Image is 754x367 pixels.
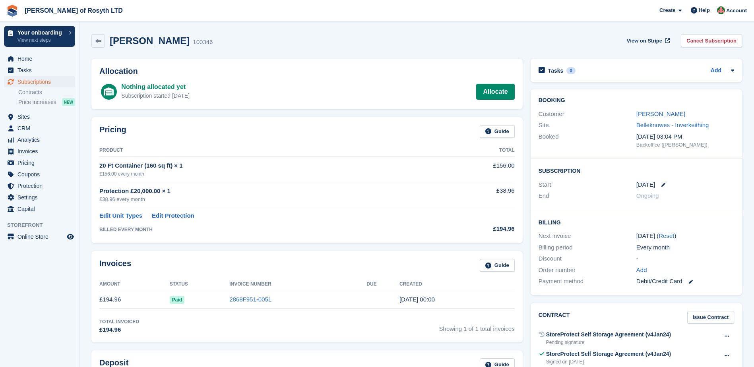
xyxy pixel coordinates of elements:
h2: Billing [539,218,734,226]
span: Create [659,6,675,14]
h2: Pricing [99,125,126,138]
div: £156.00 every month [99,170,438,178]
span: Sites [17,111,65,122]
div: Customer [539,110,636,119]
a: Contracts [18,89,75,96]
div: Subscription started [DATE] [121,92,190,100]
div: Debit/Credit Card [636,277,734,286]
span: Pricing [17,157,65,168]
h2: [PERSON_NAME] [110,35,190,46]
div: Next invoice [539,232,636,241]
div: Every month [636,243,734,252]
p: View next steps [17,37,65,44]
span: Paid [170,296,184,304]
a: menu [4,169,75,180]
div: NEW [62,98,75,106]
a: Allocate [476,84,514,100]
span: Capital [17,203,65,214]
span: Storefront [7,221,79,229]
a: Preview store [66,232,75,241]
a: Reset [659,232,674,239]
a: menu [4,231,75,242]
img: stora-icon-8386f47178a22dfd0bd8f6a31ec36ba5ce8667c1dd55bd0f319d3a0aa187defe.svg [6,5,18,17]
a: Add [711,66,721,75]
td: £194.96 [99,291,170,309]
h2: Tasks [548,67,564,74]
div: Nothing allocated yet [121,82,190,92]
div: [DATE] ( ) [636,232,734,241]
div: Booked [539,132,636,149]
a: Edit Unit Types [99,211,142,220]
time: 2025-08-22 23:00:00 UTC [636,180,655,189]
a: Add [636,266,647,275]
a: menu [4,134,75,145]
time: 2025-08-22 23:00:08 UTC [399,296,435,303]
div: Payment method [539,277,636,286]
a: menu [4,53,75,64]
span: Coupons [17,169,65,180]
span: Settings [17,192,65,203]
div: 100346 [193,38,213,47]
div: - [636,254,734,263]
div: 20 Ft Container (160 sq ft) × 1 [99,161,438,170]
a: menu [4,111,75,122]
span: Protection [17,180,65,191]
a: menu [4,192,75,203]
div: £194.96 [99,325,139,334]
a: menu [4,180,75,191]
div: Protection £20,000.00 × 1 [99,187,438,196]
td: £38.96 [438,182,514,208]
th: Product [99,144,438,157]
img: Susan Fleming [717,6,725,14]
a: menu [4,65,75,76]
th: Created [399,278,515,291]
span: Home [17,53,65,64]
a: 2868F951-0051 [229,296,271,303]
div: BILLED EVERY MONTH [99,226,438,233]
h2: Allocation [99,67,515,76]
h2: Subscription [539,166,734,174]
div: StoreProtect Self Storage Agreement (v4Jan24) [546,330,671,339]
span: Tasks [17,65,65,76]
a: View on Stripe [624,34,672,47]
div: Backoffice ([PERSON_NAME]) [636,141,734,149]
th: Due [366,278,399,291]
span: Invoices [17,146,65,157]
div: Order number [539,266,636,275]
a: menu [4,146,75,157]
th: Invoice Number [229,278,366,291]
div: Start [539,180,636,189]
td: £156.00 [438,157,514,182]
span: View on Stripe [627,37,662,45]
h2: Booking [539,97,734,104]
span: Online Store [17,231,65,242]
div: StoreProtect Self Storage Agreement (v4Jan24) [546,350,671,358]
span: Analytics [17,134,65,145]
th: Status [170,278,230,291]
span: Showing 1 of 1 total invoices [439,318,515,334]
div: Discount [539,254,636,263]
div: £194.96 [438,224,514,234]
a: menu [4,157,75,168]
a: menu [4,76,75,87]
a: menu [4,203,75,214]
div: Pending signature [546,339,671,346]
h2: Contract [539,311,570,324]
div: 0 [566,67,576,74]
a: [PERSON_NAME] [636,110,685,117]
span: Subscriptions [17,76,65,87]
th: Amount [99,278,170,291]
span: CRM [17,123,65,134]
a: Price increases NEW [18,98,75,106]
div: Billing period [539,243,636,252]
div: Signed on [DATE] [546,358,671,365]
div: £38.96 every month [99,195,438,203]
p: Your onboarding [17,30,65,35]
div: [DATE] 03:04 PM [636,132,734,141]
span: Ongoing [636,192,659,199]
a: Issue Contract [687,311,734,324]
a: Edit Protection [152,211,194,220]
span: Account [726,7,747,15]
h2: Invoices [99,259,131,272]
span: Price increases [18,99,56,106]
